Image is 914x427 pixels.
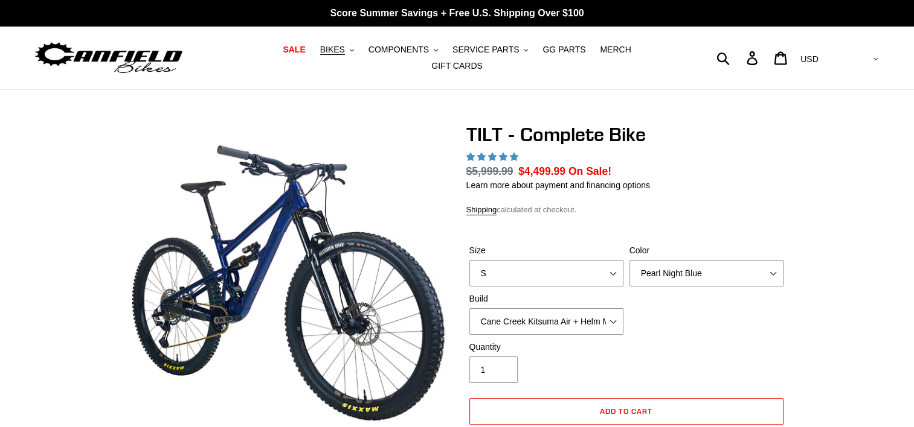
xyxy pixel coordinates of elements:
span: GG PARTS [542,45,585,55]
label: Build [469,293,623,305]
a: Learn more about payment and financing options [466,180,650,190]
label: Size [469,244,623,257]
div: calculated at checkout. [466,204,787,216]
span: SALE [283,45,305,55]
img: Canfield Bikes [33,39,184,77]
a: Shipping [466,205,497,215]
button: COMPONENTS [362,42,444,58]
s: $5,999.99 [466,165,513,177]
span: 5.00 stars [466,152,521,162]
a: GG PARTS [536,42,591,58]
label: Color [629,244,784,257]
span: $4,499.99 [518,165,565,177]
a: MERCH [594,42,637,58]
input: Search [723,45,754,71]
a: GIFT CARDS [425,58,489,74]
span: SERVICE PARTS [452,45,519,55]
h1: TILT - Complete Bike [466,123,787,146]
label: Quantity [469,341,623,353]
span: On Sale! [568,163,611,179]
span: COMPONENTS [368,45,429,55]
button: BIKES [314,42,360,58]
span: MERCH [600,45,631,55]
span: BIKES [320,45,345,55]
span: Add to cart [600,406,652,416]
button: SERVICE PARTS [446,42,534,58]
span: GIFT CARDS [431,61,483,71]
a: SALE [277,42,311,58]
button: Add to cart [469,398,784,425]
